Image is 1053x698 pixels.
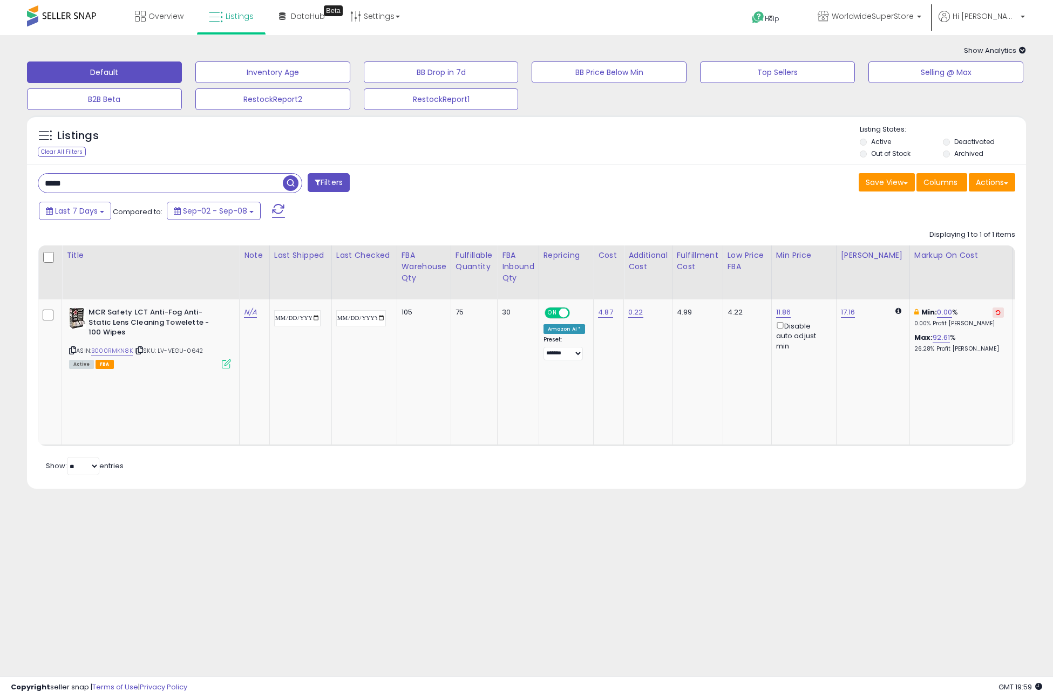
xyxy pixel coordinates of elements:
button: Sep-02 - Sep-08 [167,202,261,220]
label: Archived [954,149,983,158]
span: Show Analytics [964,45,1026,56]
div: Preset: [544,336,586,360]
div: Last Shipped [274,250,327,261]
div: Fulfillment Cost [677,250,718,272]
div: Min Price [776,250,832,261]
a: 0.00 [937,307,952,318]
div: % [914,307,1004,327]
button: Filters [308,173,350,192]
i: Get Help [751,11,765,24]
div: Repricing [544,250,589,261]
span: Compared to: [113,207,162,217]
div: FBA Warehouse Qty [402,250,446,284]
p: Listing States: [860,125,1026,135]
th: CSV column name: cust_attr_1_Last Shipped [269,245,331,299]
div: 30 [502,307,531,317]
span: All listings currently available for purchase on Amazon [69,360,94,369]
div: Disable auto adjust min [776,320,828,351]
span: Last 7 Days [55,206,98,216]
span: FBA [96,360,114,369]
a: N/A [244,307,257,318]
span: Sep-02 - Sep-08 [183,206,247,216]
div: ASIN: [69,307,231,367]
span: DataHub [291,11,325,22]
div: 4.99 [677,307,715,317]
span: | SKU: LV-VEGU-0642 [134,346,203,355]
button: RestockReport1 [364,88,519,110]
span: Columns [923,177,957,188]
div: Additional Cost [628,250,668,272]
label: Out of Stock [871,149,911,158]
div: Low Price FBA [728,250,767,272]
span: Hi [PERSON_NAME] [953,11,1017,22]
span: Listings [226,11,254,22]
button: Last 7 Days [39,202,111,220]
h5: Listings [57,128,99,143]
span: Help [765,14,779,23]
b: Max: [914,332,933,343]
p: 0.00% Profit [PERSON_NAME] [914,320,1004,327]
a: B000RMKN8K [91,346,133,355]
a: Hi [PERSON_NAME] [939,11,1025,35]
label: Active [871,137,891,146]
span: WorldwideSuperStore [832,11,914,22]
button: Columns [916,173,967,191]
button: BB Price Below Min [532,61,687,83]
span: ON [546,309,559,318]
div: Cost [598,250,619,261]
th: The percentage added to the cost of goods (COGS) that forms the calculator for Min & Max prices. [909,245,1012,299]
a: 0.22 [628,307,643,318]
div: Clear All Filters [38,147,86,157]
img: 416YNA-vsOL._SL40_.jpg [69,307,86,329]
div: FBA inbound Qty [502,250,534,284]
button: Top Sellers [700,61,855,83]
button: Save View [859,173,915,191]
a: 17.16 [841,307,855,318]
a: Help [743,3,800,35]
div: 75 [456,307,489,317]
div: 4.22 [728,307,763,317]
button: Actions [969,173,1015,191]
button: RestockReport2 [195,88,350,110]
div: Title [66,250,235,261]
button: Inventory Age [195,61,350,83]
b: MCR Safety LCT Anti-Fog Anti-Static Lens Cleaning Towelette - 100 Wipes [89,307,220,340]
div: Tooltip anchor [324,5,343,16]
button: B2B Beta [27,88,182,110]
label: Deactivated [954,137,995,146]
a: 92.61 [933,332,950,343]
div: Displaying 1 to 1 of 1 items [929,230,1015,240]
button: Default [27,61,182,83]
div: Note [244,250,265,261]
a: 11.86 [776,307,791,318]
th: CSV column name: cust_attr_2_Last Checked [331,245,397,299]
div: Last Checked [336,250,392,261]
div: [PERSON_NAME] [841,250,905,261]
p: 26.28% Profit [PERSON_NAME] [914,345,1004,353]
div: 105 [402,307,443,317]
div: Markup on Cost [914,250,1008,261]
span: Show: entries [46,461,124,471]
span: OFF [568,309,585,318]
div: Fulfillable Quantity [456,250,493,272]
span: Overview [148,11,184,22]
div: Amazon AI * [544,324,586,334]
b: Min: [921,307,937,317]
div: % [914,333,1004,353]
a: 4.87 [598,307,613,318]
button: Selling @ Max [868,61,1023,83]
button: BB Drop in 7d [364,61,519,83]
